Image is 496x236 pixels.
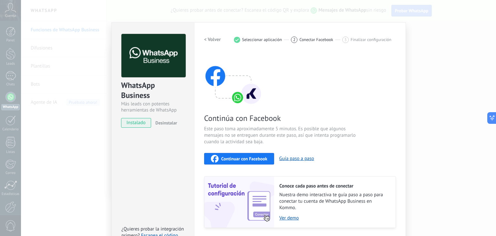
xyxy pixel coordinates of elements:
h2: Conoce cada paso antes de conectar [279,183,389,189]
div: Más leads con potentes herramientas de WhatsApp [121,101,185,113]
a: Ver demo [279,215,389,221]
img: connect with facebook [204,53,262,105]
span: 3 [344,37,346,42]
span: 2 [293,37,295,42]
span: Desinstalar [155,120,177,126]
div: WhatsApp Business [121,80,185,101]
img: logo_main.png [121,34,186,78]
button: Desinstalar [153,118,177,128]
span: Seleccionar aplicación [242,37,282,42]
button: Continuar con Facebook [204,153,274,165]
button: < Volver [204,34,221,46]
span: Finalizar configuración [351,37,391,42]
span: Continúa con Facebook [204,113,358,123]
span: Este paso toma aproximadamente 5 minutos. Es posible que algunos mensajes no se entreguen durante... [204,126,358,145]
button: Guía paso a paso [279,156,314,162]
span: Nuestra demo interactiva te guía paso a paso para conectar tu cuenta de WhatsApp Business en Kommo. [279,192,389,211]
span: Conectar Facebook [299,37,333,42]
span: instalado [121,118,151,128]
span: Continuar con Facebook [221,156,267,161]
h2: < Volver [204,37,221,43]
